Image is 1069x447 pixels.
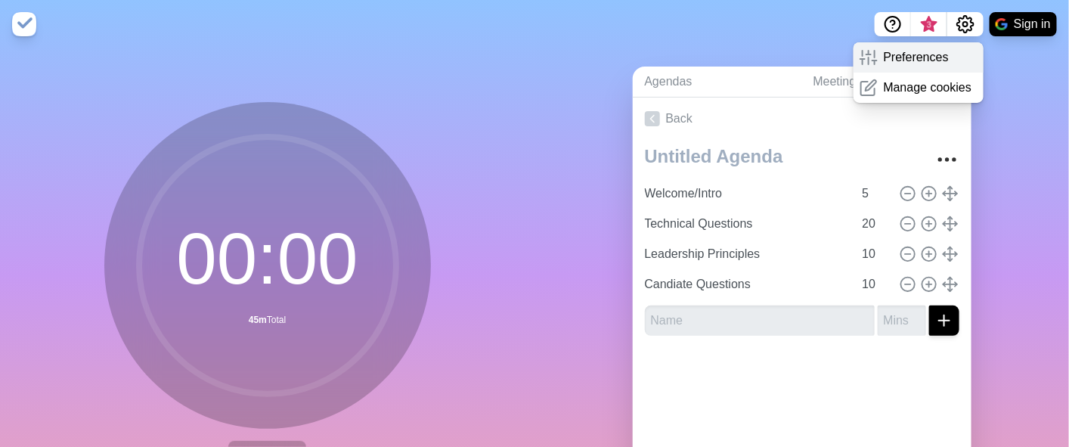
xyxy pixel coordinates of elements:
[633,67,801,98] a: Agendas
[639,239,854,269] input: Name
[857,239,893,269] input: Mins
[875,12,911,36] button: Help
[932,144,962,175] button: More
[645,306,875,336] input: Name
[639,209,854,239] input: Name
[639,178,854,209] input: Name
[878,306,926,336] input: Mins
[639,269,854,300] input: Name
[857,269,893,300] input: Mins
[884,48,949,67] p: Preferences
[633,98,971,140] a: Back
[911,12,947,36] button: What’s new
[947,12,984,36] button: Settings
[857,209,893,239] input: Mins
[884,79,972,97] p: Manage cookies
[996,18,1008,30] img: google logo
[801,67,971,98] a: Meetings
[857,178,893,209] input: Mins
[990,12,1057,36] button: Sign in
[923,19,935,31] span: 3
[12,12,36,36] img: timeblocks logo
